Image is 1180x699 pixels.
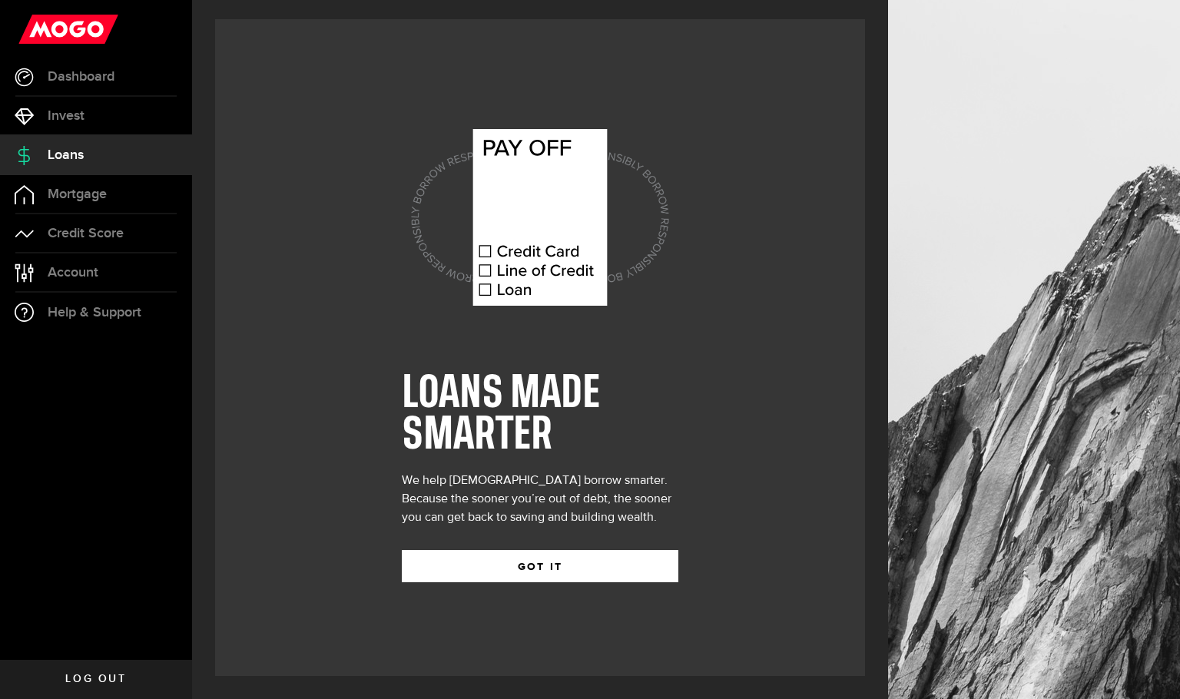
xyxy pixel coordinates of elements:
span: Credit Score [48,227,124,240]
span: Help & Support [48,306,141,320]
div: We help [DEMOGRAPHIC_DATA] borrow smarter. Because the sooner you’re out of debt, the sooner you ... [402,472,678,527]
h1: LOANS MADE SMARTER [402,373,678,456]
span: Invest [48,109,85,123]
span: Dashboard [48,70,114,84]
span: Loans [48,148,84,162]
span: Log out [65,674,126,684]
button: GOT IT [402,550,678,582]
span: Account [48,266,98,280]
span: Mortgage [48,187,107,201]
